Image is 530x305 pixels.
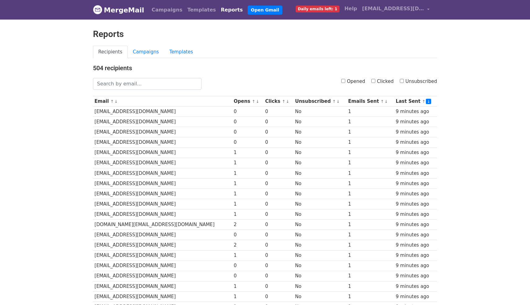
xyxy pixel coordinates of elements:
[264,127,294,137] td: 0
[394,209,437,220] td: 9 minutes ago
[93,148,232,158] td: [EMAIL_ADDRESS][DOMAIN_NAME]
[232,199,263,209] td: 1
[110,99,114,104] a: ↑
[264,137,294,148] td: 0
[394,230,437,240] td: 9 minutes ago
[394,250,437,261] td: 9 minutes ago
[294,158,347,168] td: No
[93,178,232,189] td: [EMAIL_ADDRESS][DOMAIN_NAME]
[264,107,294,117] td: 0
[264,189,294,199] td: 0
[164,46,198,58] a: Templates
[248,6,282,15] a: Open Gmail
[93,158,232,168] td: [EMAIL_ADDRESS][DOMAIN_NAME]
[264,117,294,127] td: 0
[264,178,294,189] td: 0
[294,96,347,107] th: Unsubscribed
[256,99,259,104] a: ↓
[341,78,365,85] label: Opened
[294,107,347,117] td: No
[347,158,394,168] td: 1
[264,96,294,107] th: Clicks
[264,220,294,230] td: 0
[93,96,232,107] th: Email
[93,29,437,39] h2: Reports
[347,137,394,148] td: 1
[394,199,437,209] td: 9 minutes ago
[93,5,102,14] img: MergeMail logo
[294,230,347,240] td: No
[264,261,294,271] td: 0
[232,148,263,158] td: 1
[232,127,263,137] td: 0
[296,6,339,12] span: Daily emails left: 1
[93,261,232,271] td: [EMAIL_ADDRESS][DOMAIN_NAME]
[219,4,245,16] a: Reports
[93,78,201,90] input: Search by email...
[93,250,232,261] td: [EMAIL_ADDRESS][DOMAIN_NAME]
[264,240,294,250] td: 0
[362,5,424,12] span: [EMAIL_ADDRESS][DOMAIN_NAME]
[114,99,118,104] a: ↓
[128,46,164,58] a: Campaigns
[294,240,347,250] td: No
[347,168,394,178] td: 1
[394,96,437,107] th: Last Sent
[394,117,437,127] td: 9 minutes ago
[93,117,232,127] td: [EMAIL_ADDRESS][DOMAIN_NAME]
[332,99,336,104] a: ↑
[294,148,347,158] td: No
[264,230,294,240] td: 0
[232,96,263,107] th: Opens
[232,261,263,271] td: 0
[347,261,394,271] td: 1
[385,99,388,104] a: ↓
[381,99,384,104] a: ↑
[347,127,394,137] td: 1
[264,281,294,291] td: 0
[232,137,263,148] td: 0
[347,178,394,189] td: 1
[347,291,394,302] td: 1
[264,199,294,209] td: 0
[93,189,232,199] td: [EMAIL_ADDRESS][DOMAIN_NAME]
[264,250,294,261] td: 0
[294,291,347,302] td: No
[232,271,263,281] td: 0
[294,199,347,209] td: No
[293,2,342,15] a: Daily emails left: 1
[294,261,347,271] td: No
[294,178,347,189] td: No
[342,2,360,15] a: Help
[252,99,255,104] a: ↑
[93,291,232,302] td: [EMAIL_ADDRESS][DOMAIN_NAME]
[185,4,218,16] a: Templates
[347,107,394,117] td: 1
[294,137,347,148] td: No
[347,230,394,240] td: 1
[264,148,294,158] td: 0
[294,250,347,261] td: No
[394,137,437,148] td: 9 minutes ago
[93,107,232,117] td: [EMAIL_ADDRESS][DOMAIN_NAME]
[394,240,437,250] td: 9 minutes ago
[294,127,347,137] td: No
[347,199,394,209] td: 1
[394,261,437,271] td: 9 minutes ago
[394,281,437,291] td: 9 minutes ago
[93,281,232,291] td: [EMAIL_ADDRESS][DOMAIN_NAME]
[347,281,394,291] td: 1
[394,271,437,281] td: 9 minutes ago
[347,189,394,199] td: 1
[93,209,232,220] td: [EMAIL_ADDRESS][DOMAIN_NAME]
[232,178,263,189] td: 1
[232,158,263,168] td: 1
[149,4,185,16] a: Campaigns
[394,178,437,189] td: 9 minutes ago
[93,3,144,16] a: MergeMail
[282,99,285,104] a: ↑
[422,99,426,104] a: ↑
[371,79,375,83] input: Clicked
[232,281,263,291] td: 1
[93,46,128,58] a: Recipients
